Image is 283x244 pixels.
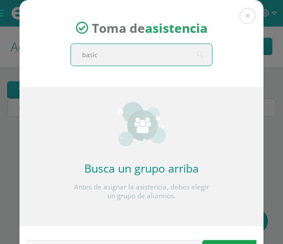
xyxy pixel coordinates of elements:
input: Busca un grado o sección aquí... [71,44,212,66]
strong: asistencia [145,20,208,36]
img: groups_small.png [118,102,166,146]
h2: Busca un grupo arriba [71,161,212,176]
span: Toma de [92,20,208,36]
p: Antes de asignar la asistencia, debes elegir un grupo de alumnos. [71,183,212,201]
button: Close (Esc) [240,8,255,24]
